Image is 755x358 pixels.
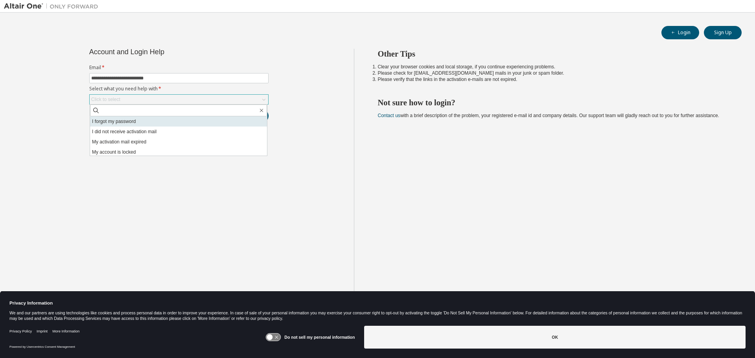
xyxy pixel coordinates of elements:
[91,96,120,103] div: Click to select
[661,26,699,39] button: Login
[378,97,728,108] h2: Not sure how to login?
[90,116,267,127] li: I forgot my password
[378,113,400,118] a: Contact us
[378,113,719,118] span: with a brief description of the problem, your registered e-mail id and company details. Our suppo...
[89,49,233,55] div: Account and Login Help
[90,95,268,104] div: Click to select
[89,86,269,92] label: Select what you need help with
[89,64,269,71] label: Email
[4,2,102,10] img: Altair One
[704,26,742,39] button: Sign Up
[378,76,728,83] li: Please verify that the links in the activation e-mails are not expired.
[378,49,728,59] h2: Other Tips
[378,70,728,76] li: Please check for [EMAIL_ADDRESS][DOMAIN_NAME] mails in your junk or spam folder.
[378,64,728,70] li: Clear your browser cookies and local storage, if you continue experiencing problems.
